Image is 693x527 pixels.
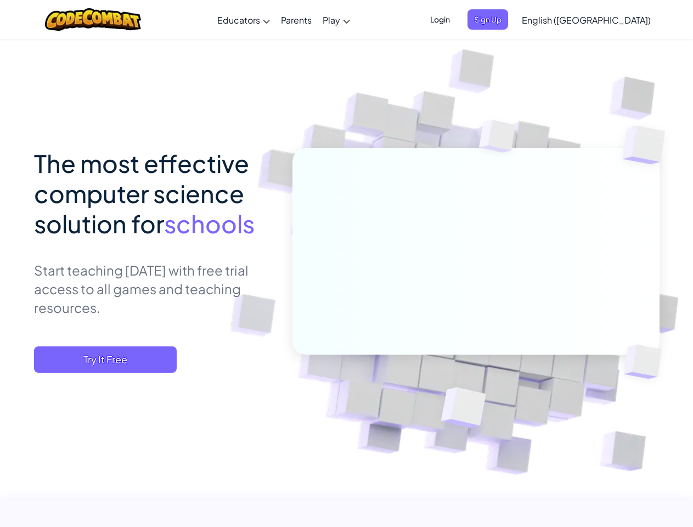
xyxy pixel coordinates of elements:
[212,5,275,35] a: Educators
[34,346,177,373] button: Try It Free
[516,5,656,35] a: English ([GEOGRAPHIC_DATA])
[164,208,255,239] span: schools
[522,14,651,26] span: English ([GEOGRAPHIC_DATA])
[217,14,260,26] span: Educators
[605,322,688,402] img: Overlap cubes
[275,5,317,35] a: Parents
[45,8,141,31] img: CodeCombat logo
[424,9,457,30] button: Login
[34,261,276,317] p: Start teaching [DATE] with free trial access to all games and teaching resources.
[323,14,340,26] span: Play
[317,5,356,35] a: Play
[414,364,512,455] img: Overlap cubes
[467,9,508,30] button: Sign Up
[34,148,249,239] span: The most effective computer science solution for
[458,98,537,180] img: Overlap cubes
